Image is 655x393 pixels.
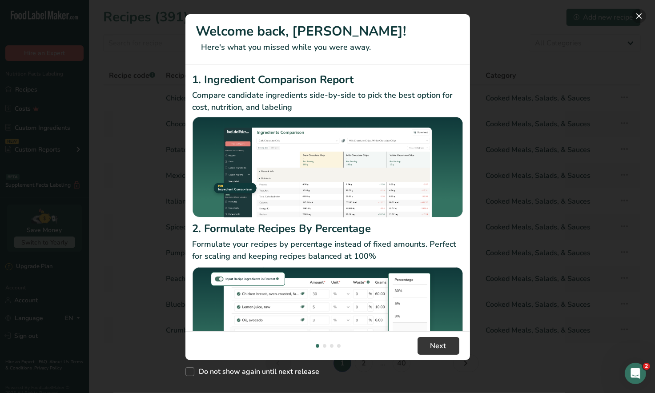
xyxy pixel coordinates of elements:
p: Compare candidate ingredients side-by-side to pick the best option for cost, nutrition, and labeling [193,89,463,113]
iframe: Intercom live chat [625,363,646,384]
p: Here's what you missed while you were away. [196,41,459,53]
span: Next [430,341,446,351]
span: Do not show again until next release [194,367,320,376]
h2: 1. Ingredient Comparison Report [193,72,463,88]
h1: Welcome back, [PERSON_NAME]! [196,21,459,41]
span: 2 [643,363,650,370]
img: Formulate Recipes By Percentage [193,266,463,373]
p: Formulate your recipes by percentage instead of fixed amounts. Perfect for scaling and keeping re... [193,238,463,262]
img: Ingredient Comparison Report [193,117,463,218]
h2: 2. Formulate Recipes By Percentage [193,221,463,237]
button: Next [418,337,459,355]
